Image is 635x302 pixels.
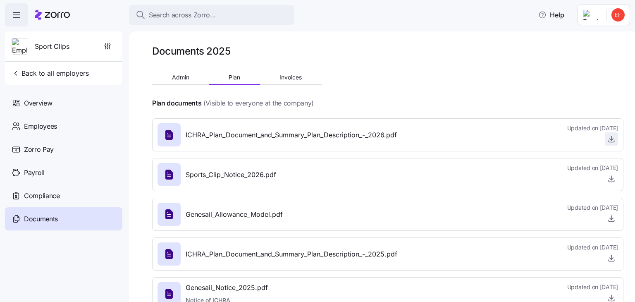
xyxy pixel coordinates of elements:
span: Zorro Pay [24,144,54,155]
span: Invoices [279,74,302,80]
h4: Plan documents [152,98,202,108]
button: Help [532,7,571,23]
span: Overview [24,98,52,108]
button: Back to all employers [8,65,92,81]
img: b1fdba9072a1ccf32cfe294fbc063f4f [611,8,625,22]
span: Documents [24,214,58,224]
span: Admin [172,74,189,80]
span: ICHRA_Plan_Document_and_Summary_Plan_Description_-_2026.pdf [186,130,397,140]
span: Updated on [DATE] [567,124,618,132]
span: Genesail_Notice_2025.pdf [186,283,268,293]
span: Sports_Clip_Notice_2026.pdf [186,170,276,180]
img: Employer logo [583,10,599,20]
span: Plan [229,74,240,80]
span: Updated on [DATE] [567,204,618,212]
a: Overview [5,91,122,115]
span: Payroll [24,168,45,178]
span: Employees [24,121,57,132]
img: Employer logo [12,38,28,55]
a: Employees [5,115,122,138]
button: Search across Zorro... [129,5,294,25]
a: Compliance [5,184,122,207]
span: Updated on [DATE] [567,164,618,172]
span: Genesail_Allowance_Model.pdf [186,209,283,220]
span: Updated on [DATE] [567,243,618,252]
span: Help [538,10,564,20]
span: Back to all employers [12,68,89,78]
h1: Documents 2025 [152,45,230,58]
a: Documents [5,207,122,230]
a: Zorro Pay [5,138,122,161]
span: (Visible to everyone at the company) [203,98,314,108]
span: Compliance [24,191,60,201]
span: ICHRA_Plan_Document_and_Summary_Plan_Description_-_2025.pdf [186,249,397,259]
span: Sport Clips [35,41,69,52]
a: Payroll [5,161,122,184]
span: Search across Zorro... [149,10,216,20]
span: Updated on [DATE] [567,283,618,291]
